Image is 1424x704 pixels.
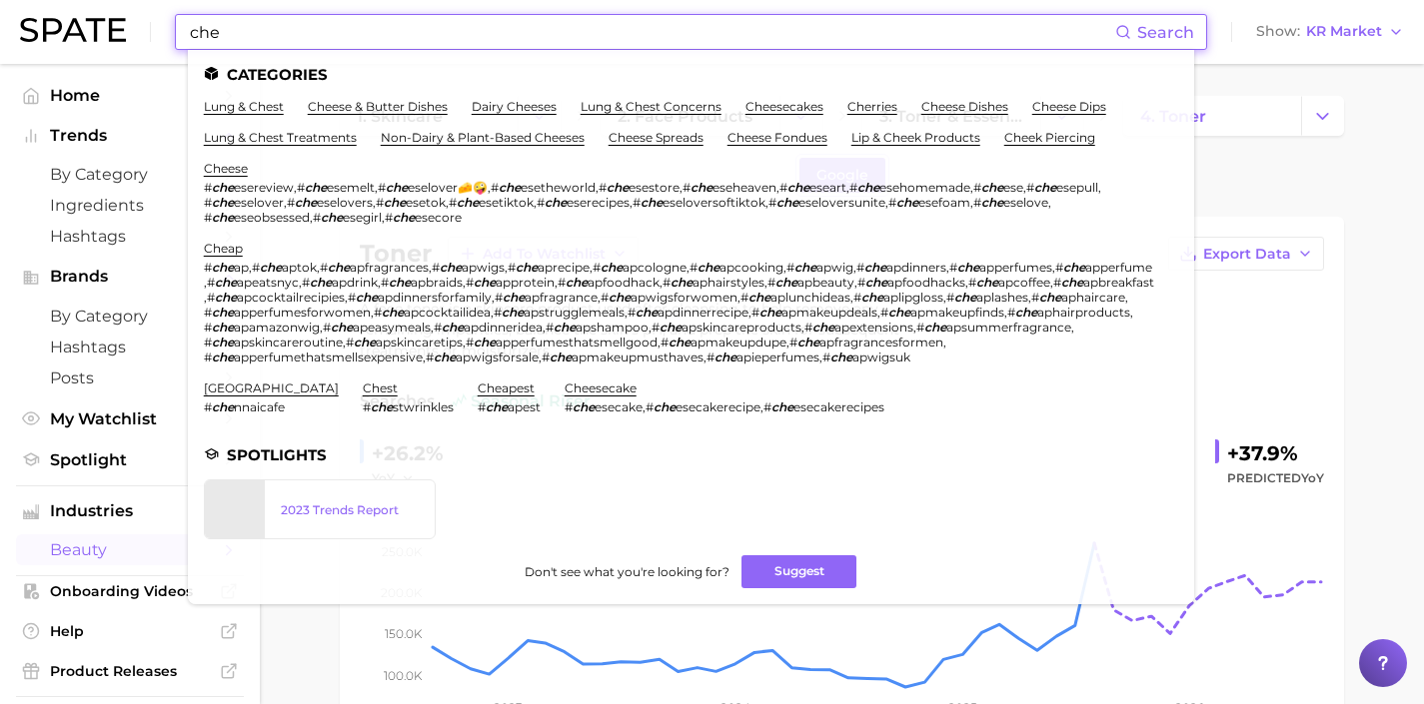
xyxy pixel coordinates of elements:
span: apwigsforsale [456,350,539,364]
span: Industries [50,502,210,520]
span: eserecipes [567,195,630,210]
a: cheesecakes [745,99,823,114]
span: KR Market [1306,26,1382,37]
em: che [328,260,350,275]
a: by Category [16,159,244,190]
em: che [698,260,719,275]
span: # [593,260,601,275]
a: cheese & butter dishes [308,99,448,114]
a: cheapest [478,380,535,395]
em: che [636,305,658,320]
span: # [204,180,212,195]
span: apeatsnyc [237,275,299,290]
span: # [663,275,671,290]
span: # [1031,290,1039,305]
span: # [1055,260,1063,275]
a: cheek piercing [1004,130,1095,145]
span: aphairstyles [693,275,764,290]
span: # [973,195,981,210]
span: Posts [50,368,210,387]
span: # [495,290,503,305]
span: apperfumes [979,260,1052,275]
em: che [888,305,910,320]
span: # [449,195,457,210]
span: aplunchideas [770,290,850,305]
span: # [313,210,321,225]
span: # [466,275,474,290]
span: # [378,180,386,195]
span: # [707,350,714,364]
em: che [865,275,887,290]
button: Trends [16,121,244,151]
span: # [628,305,636,320]
span: # [297,180,305,195]
span: # [786,260,794,275]
a: 4. toner [1123,96,1301,136]
span: Show [1256,26,1300,37]
span: # [949,260,957,275]
em: che [260,260,282,275]
a: cheese fondues [727,130,827,145]
span: # [376,195,384,210]
span: Hashtags [50,338,210,356]
span: Product Releases [50,662,210,680]
span: apbraids [411,275,463,290]
span: # [363,399,371,414]
span: esegirl [343,210,382,225]
span: # [204,335,212,350]
span: by Category [50,307,210,326]
span: apbreakfast [1083,275,1154,290]
em: che [516,260,538,275]
a: Hashtags [16,332,244,362]
em: che [440,260,462,275]
span: apmakeupmusthaves [572,350,704,364]
span: nnaicafe [234,399,285,414]
span: # [601,290,609,305]
em: che [384,195,406,210]
span: # [385,210,393,225]
span: ese [1003,180,1023,195]
a: cheese dips [1032,99,1106,114]
em: che [393,210,415,225]
span: # [432,260,440,275]
span: aptok [282,260,317,275]
span: Brands [50,268,210,286]
span: # [252,260,260,275]
em: che [474,275,496,290]
span: # [888,195,896,210]
span: # [466,335,474,350]
span: # [633,195,641,210]
span: # [857,275,865,290]
span: apdrink [332,275,378,290]
span: apdinneridea [464,320,543,335]
span: apwigsforwomen [631,290,737,305]
span: # [740,290,748,305]
span: apstrugglemeals [524,305,625,320]
em: che [609,290,631,305]
em: che [212,335,234,350]
span: # [491,180,499,195]
span: # [302,275,310,290]
span: # [374,305,382,320]
em: che [371,399,393,414]
em: che [554,320,576,335]
em: che [305,180,327,195]
span: apcologne [623,260,687,275]
span: # [204,305,212,320]
em: che [759,305,781,320]
span: # [537,195,545,210]
span: eseart [809,180,846,195]
span: # [849,180,857,195]
span: apeasymeals [353,320,431,335]
em: che [212,305,234,320]
em: che [794,260,816,275]
em: che [310,275,332,290]
em: che [566,275,588,290]
span: apfoodhacks [887,275,965,290]
span: # [494,305,502,320]
em: che [457,195,479,210]
span: apmakeupfinds [910,305,1004,320]
a: cheese [204,161,248,176]
a: Ingredients [16,190,244,221]
span: Onboarding Videos [50,582,210,600]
